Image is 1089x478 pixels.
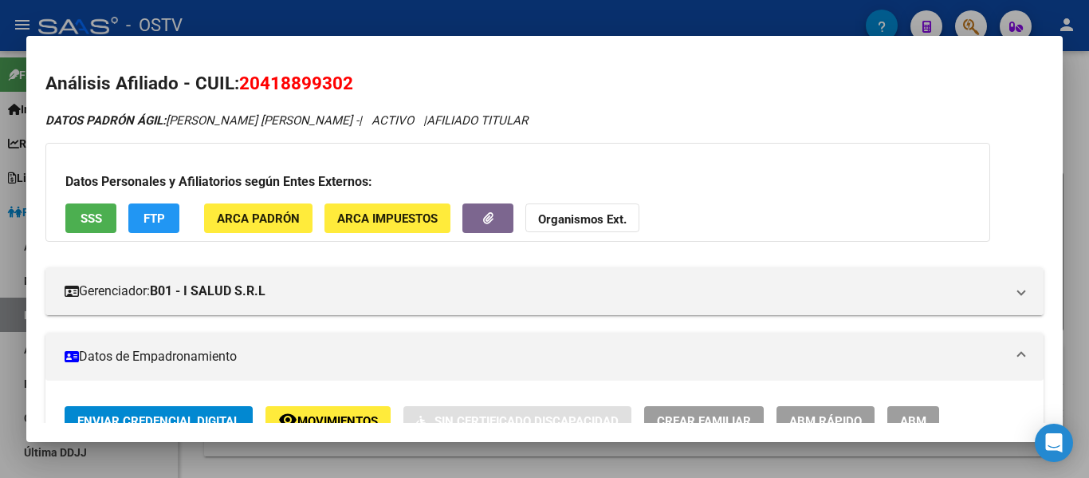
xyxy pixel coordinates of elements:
button: Sin Certificado Discapacidad [403,406,631,436]
span: ARCA Impuestos [337,211,438,226]
mat-expansion-panel-header: Gerenciador:B01 - I SALUD S.R.L [45,267,1044,315]
strong: B01 - I SALUD S.R.L [150,282,265,301]
strong: DATOS PADRÓN ÁGIL: [45,113,166,128]
span: [PERSON_NAME] [PERSON_NAME] - [45,113,359,128]
button: ARCA Impuestos [324,203,450,233]
span: Crear Familiar [657,414,751,429]
span: 20418899302 [239,73,353,93]
button: Enviar Credencial Digital [65,406,253,436]
button: FTP [128,203,179,233]
mat-panel-title: Datos de Empadronamiento [65,347,1005,366]
span: ABM Rápido [789,414,862,429]
span: FTP [143,211,165,226]
button: Organismos Ext. [525,203,639,233]
span: SSS [81,211,102,226]
span: ABM [900,414,926,429]
button: Crear Familiar [644,406,764,436]
mat-expansion-panel-header: Datos de Empadronamiento [45,333,1044,381]
span: ARCA Padrón [217,211,300,226]
mat-panel-title: Gerenciador: [65,282,1005,301]
h3: Datos Personales y Afiliatorios según Entes Externos: [65,172,970,192]
button: ABM [887,406,939,436]
i: | ACTIVO | [45,113,528,128]
button: Movimientos [265,406,391,436]
div: Open Intercom Messenger [1035,424,1073,462]
span: Sin Certificado Discapacidad [434,414,619,429]
span: Movimientos [297,414,378,429]
button: SSS [65,203,116,233]
span: Enviar Credencial Digital [77,414,240,429]
h2: Análisis Afiliado - CUIL: [45,70,1044,97]
button: ARCA Padrón [204,203,313,233]
strong: Organismos Ext. [538,212,627,227]
span: AFILIADO TITULAR [427,113,528,128]
button: ABM Rápido [776,406,875,436]
mat-icon: remove_red_eye [278,410,297,429]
